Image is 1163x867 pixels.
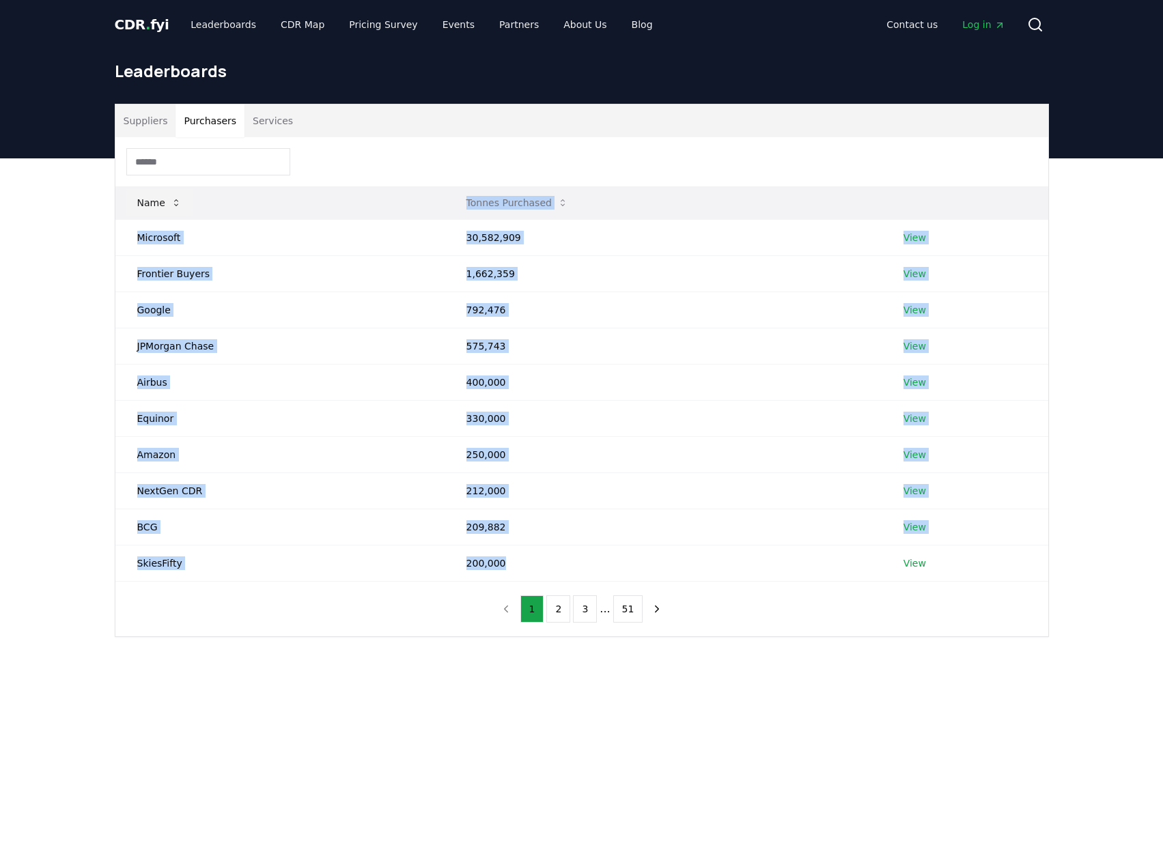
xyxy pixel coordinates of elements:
[115,509,445,545] td: BCG
[115,364,445,400] td: Airbus
[903,375,926,389] a: View
[145,16,150,33] span: .
[115,16,169,33] span: CDR fyi
[546,595,570,623] button: 2
[903,484,926,498] a: View
[552,12,617,37] a: About Us
[903,556,926,570] a: View
[456,189,579,216] button: Tonnes Purchased
[115,545,445,581] td: SkiesFifty
[573,595,597,623] button: 3
[875,12,949,37] a: Contact us
[903,412,926,425] a: View
[445,472,882,509] td: 212,000
[244,104,301,137] button: Services
[488,12,550,37] a: Partners
[903,231,926,244] a: View
[115,292,445,328] td: Google
[445,436,882,472] td: 250,000
[903,339,926,353] a: View
[951,12,1015,37] a: Log in
[445,255,882,292] td: 1,662,359
[903,448,926,461] a: View
[445,364,882,400] td: 400,000
[445,545,882,581] td: 200,000
[115,400,445,436] td: Equinor
[621,12,664,37] a: Blog
[270,12,335,37] a: CDR Map
[445,328,882,364] td: 575,743
[875,12,1015,37] nav: Main
[115,472,445,509] td: NextGen CDR
[115,104,176,137] button: Suppliers
[600,601,610,617] li: ...
[180,12,267,37] a: Leaderboards
[445,509,882,545] td: 209,882
[520,595,544,623] button: 1
[115,219,445,255] td: Microsoft
[903,303,926,317] a: View
[962,18,1005,31] span: Log in
[115,60,1049,82] h1: Leaderboards
[445,219,882,255] td: 30,582,909
[115,436,445,472] td: Amazon
[176,104,244,137] button: Purchasers
[432,12,486,37] a: Events
[903,520,926,534] a: View
[338,12,428,37] a: Pricing Survey
[126,189,193,216] button: Name
[115,15,169,34] a: CDR.fyi
[445,292,882,328] td: 792,476
[645,595,669,623] button: next page
[115,328,445,364] td: JPMorgan Chase
[903,267,926,281] a: View
[445,400,882,436] td: 330,000
[180,12,663,37] nav: Main
[115,255,445,292] td: Frontier Buyers
[613,595,643,623] button: 51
